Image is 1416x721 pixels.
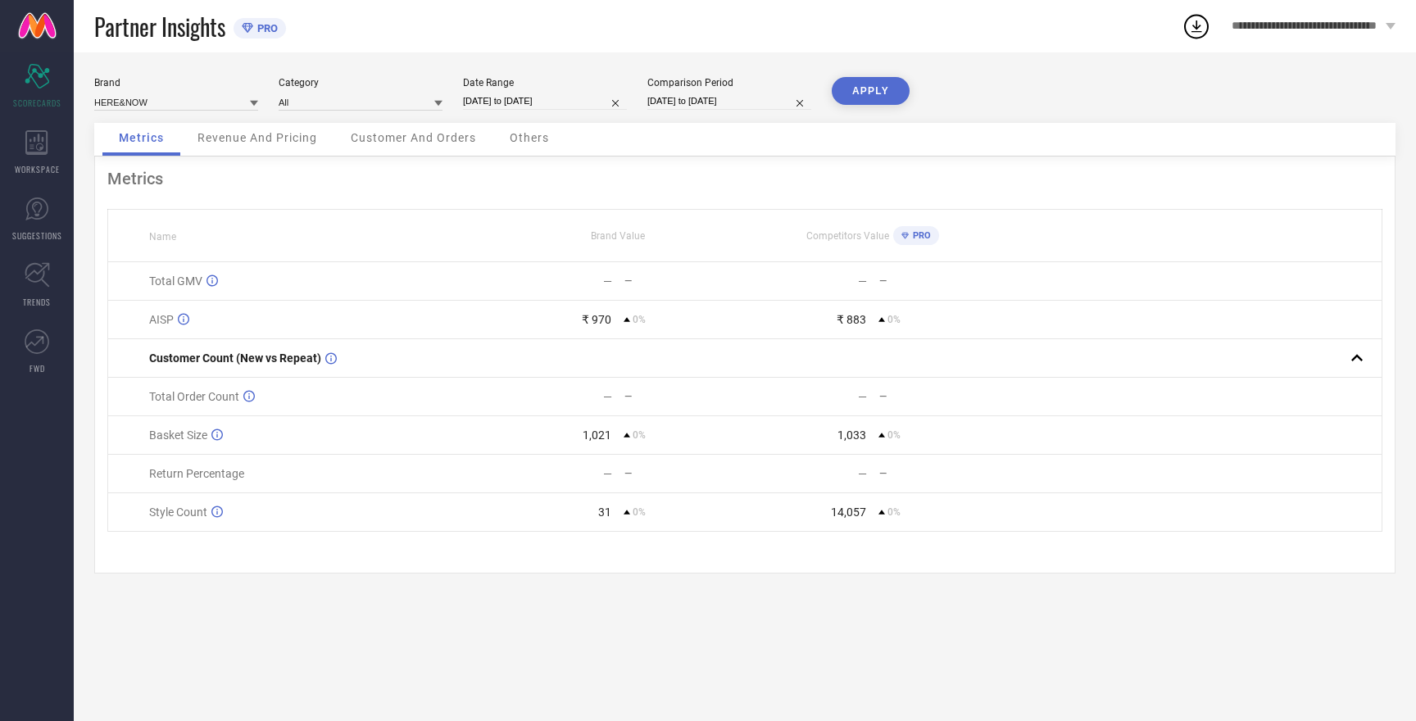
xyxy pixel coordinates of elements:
[858,390,867,403] div: —
[149,274,202,288] span: Total GMV
[633,506,646,518] span: 0%
[879,468,999,479] div: —
[887,314,901,325] span: 0%
[806,230,889,242] span: Competitors Value
[510,131,549,144] span: Others
[15,163,60,175] span: WORKSPACE
[13,97,61,109] span: SCORECARDS
[879,391,999,402] div: —
[858,467,867,480] div: —
[149,390,239,403] span: Total Order Count
[149,467,244,480] span: Return Percentage
[591,230,645,242] span: Brand Value
[119,131,164,144] span: Metrics
[603,274,612,288] div: —
[858,274,867,288] div: —
[887,506,901,518] span: 0%
[94,10,225,43] span: Partner Insights
[253,22,278,34] span: PRO
[463,77,627,88] div: Date Range
[647,93,811,110] input: Select comparison period
[94,77,258,88] div: Brand
[351,131,476,144] span: Customer And Orders
[603,390,612,403] div: —
[831,506,866,519] div: 14,057
[887,429,901,441] span: 0%
[624,275,744,287] div: —
[23,296,51,308] span: TRENDS
[647,77,811,88] div: Comparison Period
[583,429,611,442] div: 1,021
[463,93,627,110] input: Select date range
[149,506,207,519] span: Style Count
[624,468,744,479] div: —
[29,362,45,374] span: FWD
[582,313,611,326] div: ₹ 970
[598,506,611,519] div: 31
[149,351,321,365] span: Customer Count (New vs Repeat)
[837,313,866,326] div: ₹ 883
[837,429,866,442] div: 1,033
[879,275,999,287] div: —
[149,231,176,243] span: Name
[197,131,317,144] span: Revenue And Pricing
[603,467,612,480] div: —
[633,314,646,325] span: 0%
[149,313,174,326] span: AISP
[12,229,62,242] span: SUGGESTIONS
[633,429,646,441] span: 0%
[149,429,207,442] span: Basket Size
[909,230,931,241] span: PRO
[1182,11,1211,41] div: Open download list
[107,169,1382,188] div: Metrics
[624,391,744,402] div: —
[279,77,442,88] div: Category
[832,77,910,105] button: APPLY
